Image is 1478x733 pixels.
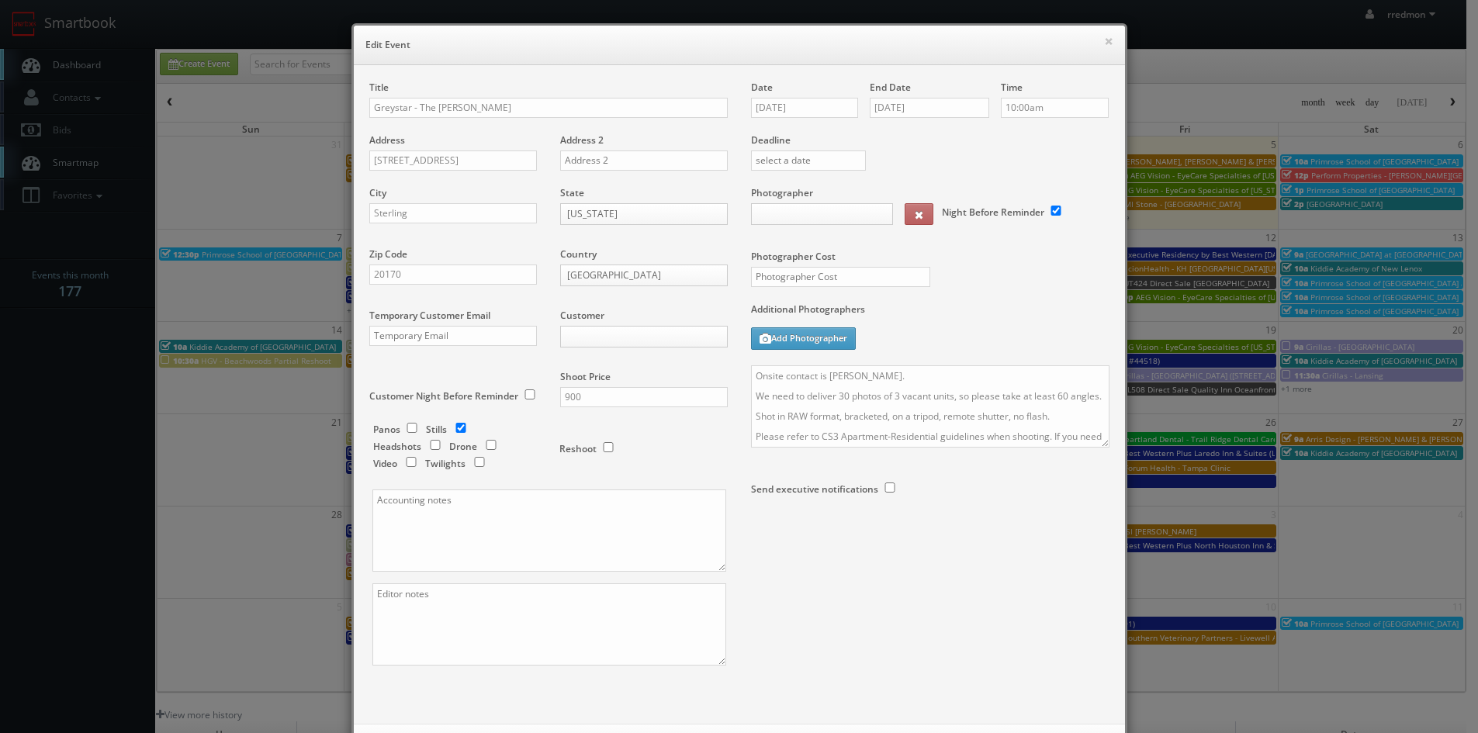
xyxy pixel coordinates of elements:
[365,37,1113,53] h6: Edit Event
[369,150,537,171] input: Address
[870,98,989,118] input: Select a date
[373,440,421,453] label: Headshots
[751,81,773,94] label: Date
[560,203,728,225] a: [US_STATE]
[751,186,813,199] label: Photographer
[1001,81,1023,94] label: Time
[369,133,405,147] label: Address
[373,457,397,470] label: Video
[751,303,1109,323] label: Additional Photographers
[751,98,859,118] input: Select a date
[369,186,386,199] label: City
[369,81,389,94] label: Title
[560,150,728,171] input: Address 2
[369,309,490,322] label: Temporary Customer Email
[751,327,856,350] button: Add Photographer
[369,326,537,346] input: Temporary Email
[369,265,537,285] input: Zip Code
[560,133,604,147] label: Address 2
[449,440,477,453] label: Drone
[560,387,728,407] input: Shoot Price
[369,203,537,223] input: City
[369,247,407,261] label: Zip Code
[751,482,878,496] label: Send executive notifications
[426,423,447,436] label: Stills
[560,265,728,286] a: [GEOGRAPHIC_DATA]
[942,206,1044,219] label: Night Before Reminder
[567,265,707,285] span: [GEOGRAPHIC_DATA]
[560,247,597,261] label: Country
[369,389,518,403] label: Customer Night Before Reminder
[560,309,604,322] label: Customer
[560,370,611,383] label: Shoot Price
[559,442,597,455] label: Reshoot
[560,186,584,199] label: State
[739,250,1121,263] label: Photographer Cost
[567,204,707,224] span: [US_STATE]
[425,457,466,470] label: Twilights
[369,98,728,118] input: Title
[373,423,400,436] label: Panos
[870,81,911,94] label: End Date
[751,150,867,171] input: select a date
[751,267,930,287] input: Photographer Cost
[1104,36,1113,47] button: ×
[739,133,1121,147] label: Deadline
